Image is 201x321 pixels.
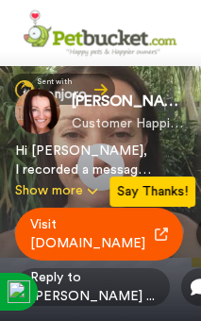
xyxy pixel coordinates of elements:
[15,208,183,261] a: Visit [DOMAIN_NAME]
[15,89,60,134] img: Kelly Gillies
[30,215,145,253] span: Visit [DOMAIN_NAME]
[72,114,186,133] span: Customer Happiness Manager
[15,181,152,200] button: Show more
[109,177,195,207] div: Say Thanks!
[15,268,170,306] span: Reply to [PERSON_NAME] ...
[72,90,186,112] span: [PERSON_NAME]
[15,142,152,179] div: Hi [PERSON_NAME], I recorded a message for you, check it out!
